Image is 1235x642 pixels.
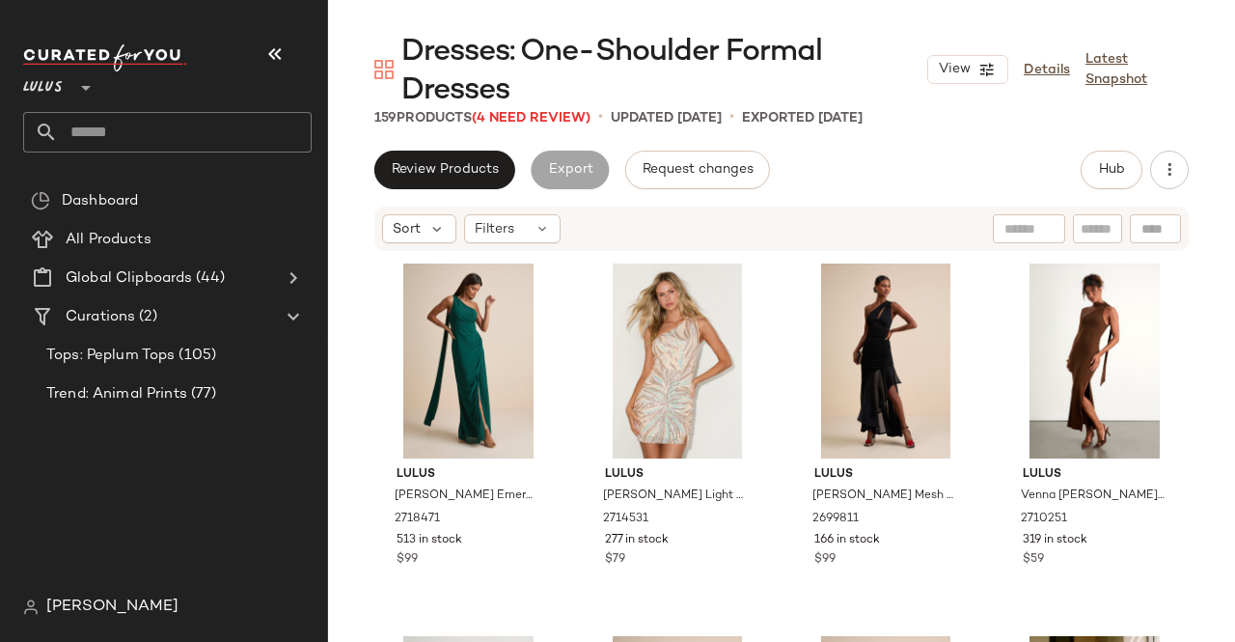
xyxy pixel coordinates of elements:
span: Venna [PERSON_NAME] One-Shoulder Scarf Maxi Dress [1021,488,1165,505]
button: Request changes [625,151,770,189]
span: Dresses: One-Shoulder Formal Dresses [401,33,927,110]
button: Review Products [374,151,515,189]
span: $99 [814,551,836,569]
span: (4 Need Review) [472,111,590,126]
span: $79 [605,551,625,569]
span: Lulus [605,466,749,484]
p: updated [DATE] [611,108,722,128]
span: [PERSON_NAME] [46,596,178,619]
a: Details [1024,60,1070,80]
span: 319 in stock [1023,532,1087,549]
span: [PERSON_NAME] Mesh Ruched One-Shoulder Maxi Dress [812,488,956,505]
span: 2714531 [603,511,648,528]
span: [PERSON_NAME] Light Beige Sequin One-Shoulder Mini Dress [603,488,747,505]
button: View [927,55,1008,84]
span: Tops: Peplum Tops [46,345,175,367]
img: svg%3e [31,191,50,210]
span: Dashboard [62,190,138,212]
a: Latest Snapshot [1085,49,1189,90]
span: 2718471 [395,511,440,528]
span: Lulus [23,66,63,100]
p: Exported [DATE] [742,108,863,128]
span: $99 [397,551,418,569]
span: Global Clipboards [66,267,192,290]
span: Lulus [814,466,958,484]
span: 166 in stock [814,532,880,549]
span: 159 [374,111,397,126]
span: (44) [192,267,225,290]
span: Review Products [391,162,499,178]
span: 513 in stock [397,532,462,549]
span: [PERSON_NAME] Emerald One-Shoulder Scarf Maxi Dress [395,488,538,505]
img: 2714531_01_hero_2025-08-15.jpg [590,264,764,459]
span: Sort [393,219,421,239]
span: • [598,106,603,129]
span: Lulus [397,466,540,484]
span: 2699811 [812,511,859,528]
span: All Products [66,229,151,251]
img: 13015921_2699811.jpg [799,264,974,459]
span: Trend: Animal Prints [46,383,187,405]
span: (105) [175,345,216,367]
button: Hub [1081,151,1142,189]
img: 2710251_02_fullbody_2025-08-20.jpg [1007,264,1182,459]
span: Lulus [1023,466,1166,484]
span: 277 in stock [605,532,669,549]
span: Hub [1098,162,1125,178]
span: (77) [187,383,217,405]
span: Request changes [642,162,754,178]
span: (2) [135,306,156,328]
span: 2710251 [1021,511,1067,528]
img: cfy_white_logo.C9jOOHJF.svg [23,44,187,71]
span: View [938,62,971,77]
span: Filters [475,219,514,239]
img: svg%3e [374,60,394,79]
img: 2718471_02_front_2025-08-18.jpg [381,264,556,459]
div: Products [374,108,590,128]
span: Curations [66,306,135,328]
span: • [729,106,734,129]
span: $59 [1023,551,1044,569]
img: svg%3e [23,600,39,615]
